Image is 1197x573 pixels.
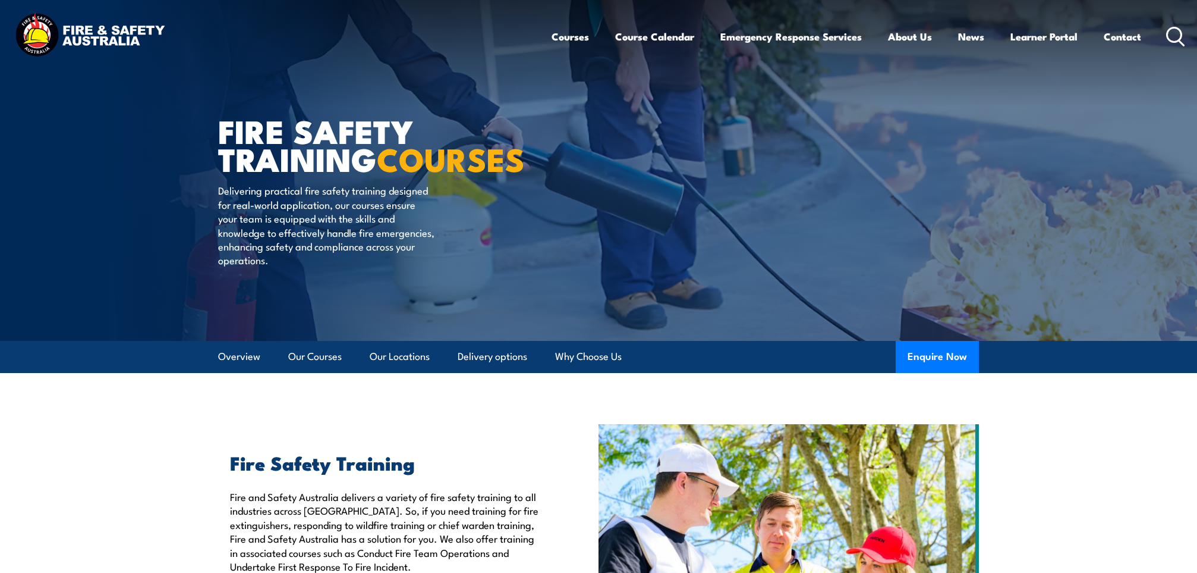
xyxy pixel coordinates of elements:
[958,21,984,52] a: News
[615,21,694,52] a: Course Calendar
[552,21,589,52] a: Courses
[1104,21,1141,52] a: Contact
[370,341,430,372] a: Our Locations
[720,21,862,52] a: Emergency Response Services
[1010,21,1078,52] a: Learner Portal
[377,133,525,183] strong: COURSES
[230,454,544,471] h2: Fire Safety Training
[218,341,260,372] a: Overview
[218,183,435,267] p: Delivering practical fire safety training designed for real-world application, our courses ensure...
[288,341,342,372] a: Our Courses
[896,341,979,373] button: Enquire Now
[230,490,544,573] p: Fire and Safety Australia delivers a variety of fire safety training to all industries across [GE...
[555,341,622,372] a: Why Choose Us
[888,21,932,52] a: About Us
[218,117,512,172] h1: FIRE SAFETY TRAINING
[458,341,527,372] a: Delivery options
